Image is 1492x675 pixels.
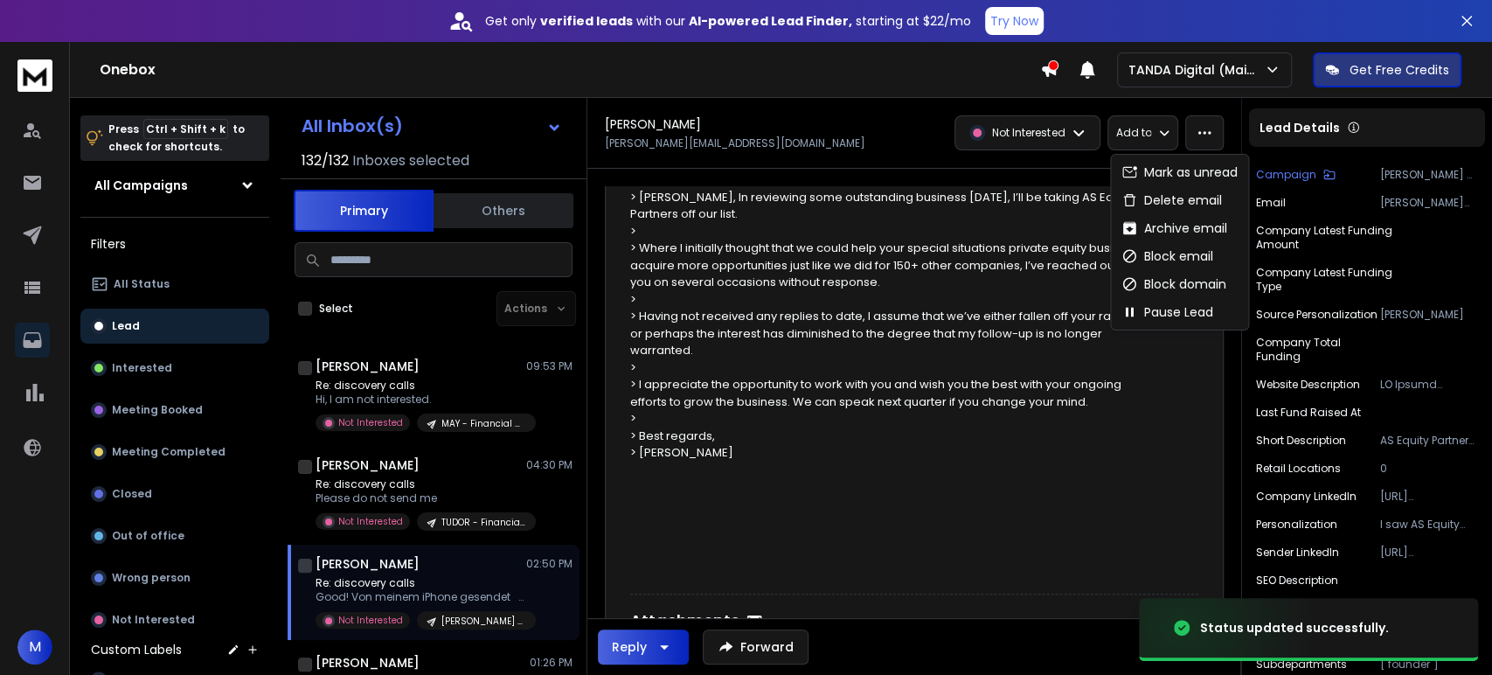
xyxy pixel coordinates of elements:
p: Out of office [112,529,184,543]
span: Ctrl + Shift + k [143,119,228,139]
img: logo [17,59,52,92]
p: 04:30 PM [526,458,573,472]
p: Interested [112,361,172,375]
h3: Filters [80,232,269,256]
p: Company Latest Funding Amount [1256,224,1400,252]
p: Not Interested [338,515,403,528]
p: Not Interested [112,613,195,627]
p: Re: discovery calls [316,379,525,393]
p: Re: discovery calls [316,576,525,590]
p: Meeting Booked [112,403,203,417]
h1: [PERSON_NAME] [605,115,701,133]
div: Pause Lead [1121,303,1213,321]
p: Not Interested [992,126,1065,140]
button: Others [434,191,573,230]
h3: Custom Labels [91,641,182,658]
h1: Attachments [630,609,739,633]
span: 132 / 132 [302,150,349,171]
p: Website Description [1256,378,1360,392]
h1: [PERSON_NAME] [316,555,420,573]
div: Reply [612,638,647,656]
p: Meeting Completed [112,445,226,459]
p: Please do not send me [316,491,525,505]
p: Wrong person [112,571,191,585]
p: Campaign [1256,168,1316,182]
p: Closed [112,487,152,501]
h1: Onebox [100,59,1040,80]
p: Not Interested [338,614,403,627]
p: [PERSON_NAME] – Financial Services | [GEOGRAPHIC_DATA] | 1-10 [1380,168,1478,182]
h1: [PERSON_NAME] [316,654,420,672]
p: 09:53 PM [526,359,573,373]
h3: Inboxes selected [352,150,469,171]
strong: verified leads [540,12,633,30]
p: Press to check for shortcuts. [108,121,245,156]
label: Select [319,302,353,316]
strong: AI-powered Lead Finder, [689,12,852,30]
p: 02:50 PM [526,557,573,571]
p: [PERSON_NAME] [1380,308,1478,322]
p: [URL][DOMAIN_NAME][PERSON_NAME][PERSON_NAME] [1380,546,1478,560]
p: Re: discovery calls [316,477,525,491]
div: Status updated successfully. [1200,619,1389,637]
button: Primary [294,190,434,232]
p: SEO Description [1256,574,1338,588]
h1: [PERSON_NAME] [316,358,420,375]
p: Short Description [1256,434,1346,448]
button: Forward [703,630,808,665]
p: [PERSON_NAME] – Financial Services | [GEOGRAPHIC_DATA] | 1-10 [441,615,525,628]
p: Last Fund Raised At [1256,406,1361,420]
p: Try Now [990,12,1038,30]
p: Source Personalization [1256,308,1377,322]
p: I saw AS Equity Partners invests €400M to turn around tech businesses. Your portfolio must value ... [1380,518,1478,532]
p: Get Free Credits [1350,61,1449,79]
h1: All Inbox(s) [302,117,403,135]
p: AS Equity Partners is a highly experienced London and [GEOGRAPHIC_DATA]-based special situation i... [1380,434,1478,448]
p: LO Ipsumd Sitametc ad e seddoeiusmodt incidid utlaboree dolorema aliq enimadm ve Quisno exe Ullam... [1380,378,1478,392]
p: Sender LinkedIn [1256,546,1339,560]
p: Not Interested [338,416,403,429]
p: Company Latest Funding Type [1256,266,1395,294]
h1: [PERSON_NAME] [316,456,420,474]
p: Personalization [1256,518,1337,532]
span: M [17,630,52,665]
p: [PERSON_NAME][EMAIL_ADDRESS][DOMAIN_NAME] [1380,196,1478,210]
div: Delete email [1121,191,1222,209]
p: Good! Von meinem iPhone gesendet [PERSON_NAME] AS Equity [316,590,525,604]
p: 01:26 PM [530,656,573,670]
p: Lead Details [1260,119,1340,136]
p: [PERSON_NAME][EMAIL_ADDRESS][DOMAIN_NAME] [605,136,865,150]
p: Add to [1115,126,1151,140]
p: TUDOR - Financial Services | [GEOGRAPHIC_DATA] [441,516,525,529]
p: Company LinkedIn [1256,490,1357,504]
div: Mark as unread [1121,164,1238,181]
p: Lead [112,319,140,333]
div: Block domain [1121,275,1226,293]
div: Archive email [1121,219,1227,237]
p: 0 [1380,462,1478,476]
p: Retail Locations [1256,462,1341,476]
p: Get only with our starting at $22/mo [485,12,971,30]
h1: All Campaigns [94,177,188,194]
p: Email [1256,196,1286,210]
p: MAY - Financial Services | [GEOGRAPHIC_DATA] [441,417,525,430]
p: All Status [114,277,170,291]
div: Block email [1121,247,1213,265]
p: [URL][DOMAIN_NAME] [1380,490,1478,504]
p: TANDA Digital (Main) [1128,61,1264,79]
p: Company Total Funding [1256,336,1384,364]
p: Hi, I am not interested. [316,393,525,407]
